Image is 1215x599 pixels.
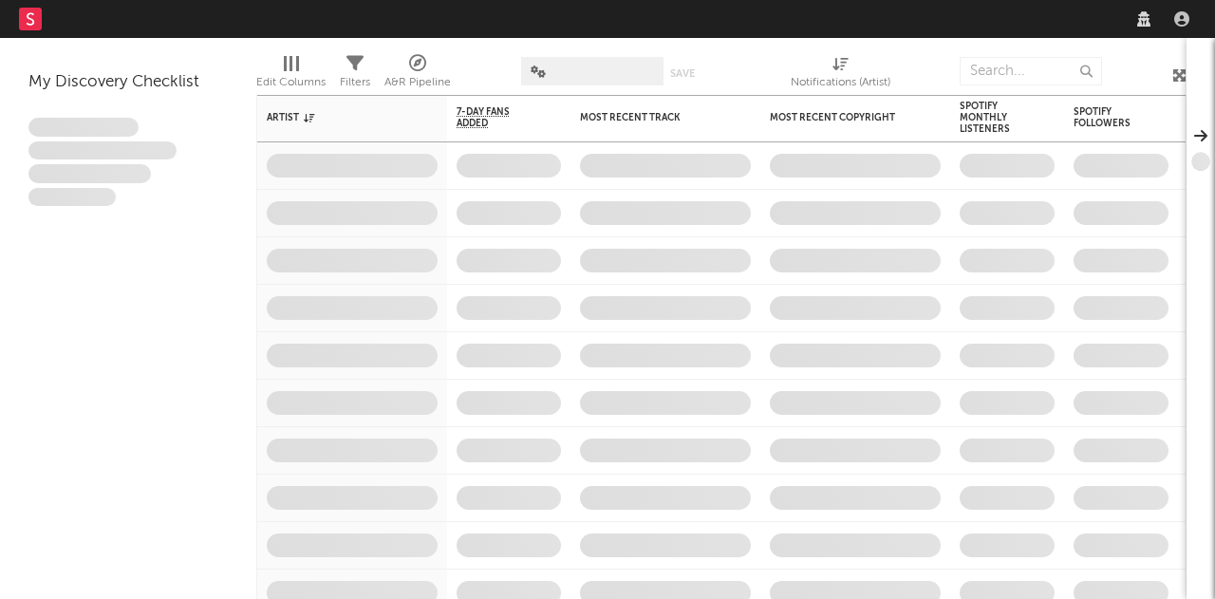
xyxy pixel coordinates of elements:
div: Notifications (Artist) [791,47,890,103]
div: Notifications (Artist) [791,71,890,94]
input: Search... [960,57,1102,85]
div: Spotify Followers [1074,106,1140,129]
div: Spotify Monthly Listeners [960,101,1026,135]
button: Save [670,68,695,79]
span: Lorem ipsum dolor [28,118,139,137]
span: 7-Day Fans Added [457,106,533,129]
div: Edit Columns [256,47,326,103]
div: Most Recent Copyright [770,112,912,123]
div: Filters [340,47,370,103]
div: My Discovery Checklist [28,71,228,94]
span: Aliquam viverra [28,188,116,207]
span: Praesent ac interdum [28,164,151,183]
span: Integer aliquet in purus et [28,141,177,160]
div: A&R Pipeline [384,71,451,94]
div: Most Recent Track [580,112,722,123]
div: Filters [340,71,370,94]
div: Artist [267,112,409,123]
div: A&R Pipeline [384,47,451,103]
div: Edit Columns [256,71,326,94]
